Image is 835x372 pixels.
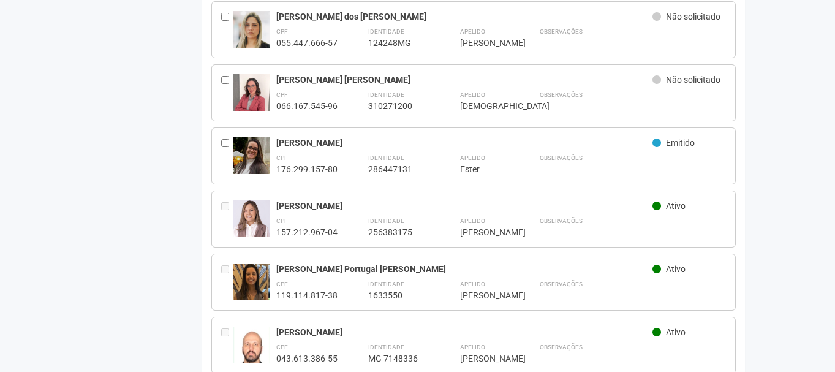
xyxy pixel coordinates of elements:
div: [PERSON_NAME] [460,353,509,364]
span: Ativo [666,201,686,211]
div: 157.212.967-04 [276,227,338,238]
strong: CPF [276,218,288,224]
img: user.jpg [233,74,270,114]
div: Entre em contato com a Aministração para solicitar o cancelamento ou 2a via [221,264,233,301]
span: Emitido [666,138,695,148]
strong: Apelido [460,28,485,35]
div: [PERSON_NAME] [276,200,653,211]
strong: Identidade [368,344,404,351]
div: 043.613.386-55 [276,353,338,364]
div: [PERSON_NAME] Portugal [PERSON_NAME] [276,264,653,275]
div: 124248MG [368,37,429,48]
img: user.jpg [233,200,270,240]
strong: Observações [540,344,583,351]
strong: CPF [276,28,288,35]
span: Não solicitado [666,75,720,85]
strong: Identidade [368,91,404,98]
img: user.jpg [233,137,270,175]
div: [PERSON_NAME] [460,227,509,238]
div: [PERSON_NAME] [276,137,653,148]
div: 310271200 [368,101,429,112]
span: Ativo [666,264,686,274]
strong: CPF [276,281,288,287]
strong: Observações [540,91,583,98]
div: [PERSON_NAME] dos [PERSON_NAME] [276,11,653,22]
strong: Identidade [368,28,404,35]
strong: Observações [540,28,583,35]
div: [DEMOGRAPHIC_DATA] [460,101,509,112]
strong: Observações [540,154,583,161]
div: 286447131 [368,164,429,175]
span: Ativo [666,327,686,337]
div: [PERSON_NAME] [460,37,509,48]
strong: Apelido [460,344,485,351]
img: user.jpg [233,11,270,54]
div: 119.114.817-38 [276,290,338,301]
div: MG 7148336 [368,353,429,364]
div: 256383175 [368,227,429,238]
div: [PERSON_NAME] [276,327,653,338]
strong: Apelido [460,91,485,98]
img: user.jpg [233,264,270,309]
strong: CPF [276,91,288,98]
div: 066.167.545-96 [276,101,338,112]
strong: Apelido [460,218,485,224]
strong: Apelido [460,281,485,287]
strong: Identidade [368,281,404,287]
strong: Observações [540,281,583,287]
strong: Apelido [460,154,485,161]
div: 1633550 [368,290,429,301]
div: Entre em contato com a Aministração para solicitar o cancelamento ou 2a via [221,200,233,238]
div: [PERSON_NAME] [PERSON_NAME] [276,74,653,85]
div: Ester [460,164,509,175]
strong: Identidade [368,218,404,224]
strong: Identidade [368,154,404,161]
div: [PERSON_NAME] [460,290,509,301]
div: Entre em contato com a Aministração para solicitar o cancelamento ou 2a via [221,327,233,364]
div: 176.299.157-80 [276,164,338,175]
div: 055.447.666-57 [276,37,338,48]
strong: CPF [276,344,288,351]
strong: Observações [540,218,583,224]
img: user.jpg [233,327,270,372]
span: Não solicitado [666,12,720,21]
strong: CPF [276,154,288,161]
